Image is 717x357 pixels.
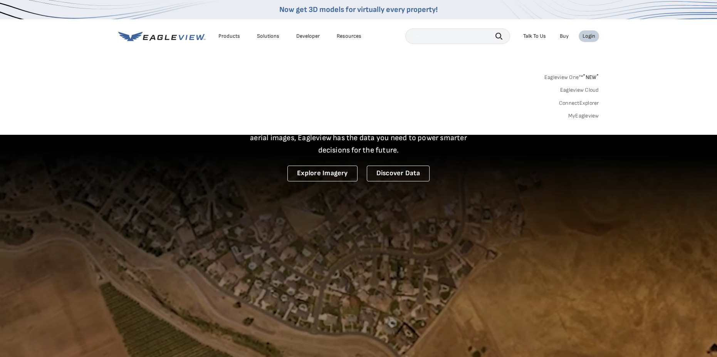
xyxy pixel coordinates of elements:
[583,33,595,40] div: Login
[523,33,546,40] div: Talk To Us
[568,112,599,119] a: MyEagleview
[279,5,438,14] a: Now get 3D models for virtually every property!
[296,33,320,40] a: Developer
[218,33,240,40] div: Products
[367,166,430,181] a: Discover Data
[544,72,599,80] a: Eagleview One™*NEW*
[241,119,477,156] p: A new era starts here. Built on more than 3.5 billion high-resolution aerial images, Eagleview ha...
[287,166,358,181] a: Explore Imagery
[405,28,510,44] input: Search
[583,74,599,80] span: NEW
[337,33,361,40] div: Resources
[560,33,569,40] a: Buy
[559,100,599,107] a: ConnectExplorer
[257,33,279,40] div: Solutions
[560,87,599,94] a: Eagleview Cloud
